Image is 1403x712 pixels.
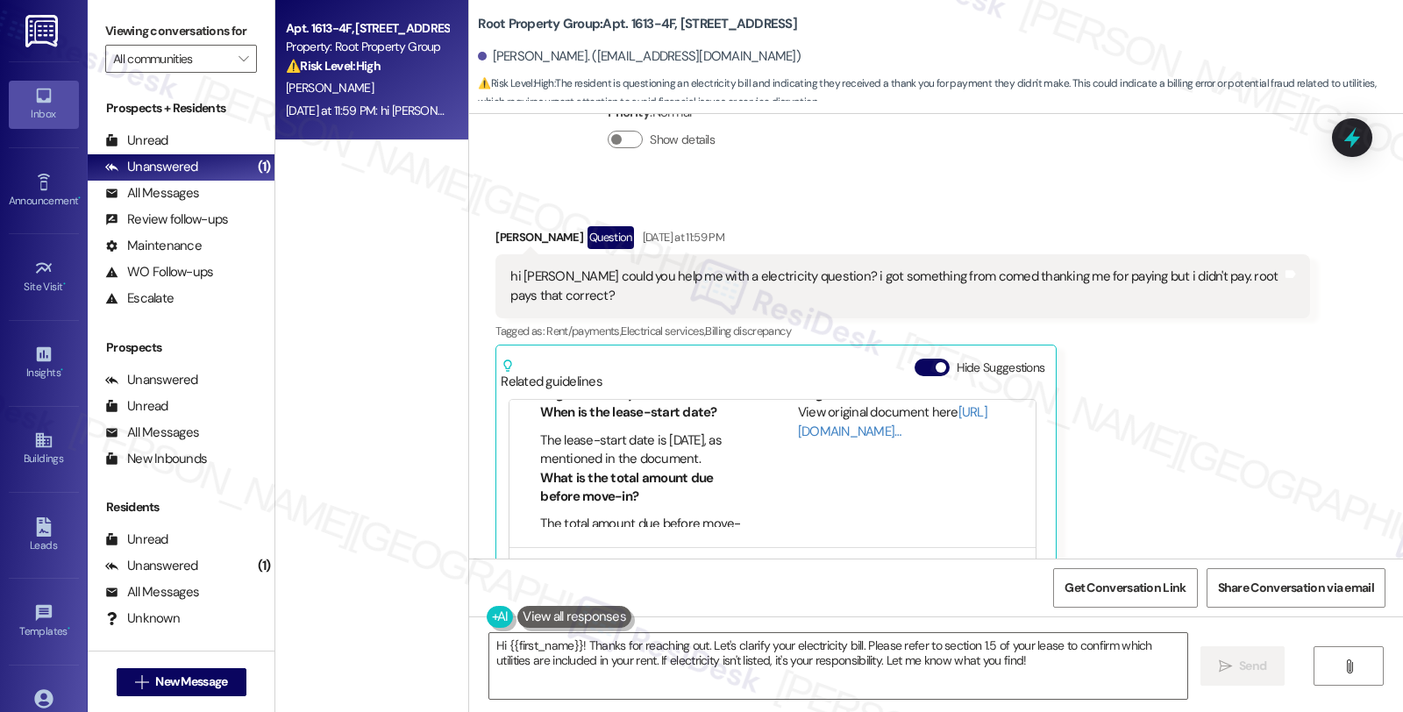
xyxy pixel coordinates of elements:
[705,324,791,338] span: Billing discrepancy
[1239,657,1266,675] span: Send
[478,75,1403,112] span: : The resident is questioning an electricity bill and indicating they received a thank you for pa...
[546,324,621,338] span: Rent/payments ,
[798,385,901,402] b: Original Guideline
[253,153,275,181] div: (1)
[88,498,274,516] div: Residents
[650,131,715,149] label: Show details
[105,397,168,416] div: Unread
[253,552,275,580] div: (1)
[105,158,198,176] div: Unanswered
[1219,659,1232,673] i: 
[286,38,448,56] div: Property: Root Property Group
[478,47,801,66] div: [PERSON_NAME]. ([EMAIL_ADDRESS][DOMAIN_NAME])
[478,15,797,33] b: Root Property Group: Apt. 1613-4F, [STREET_ADDRESS]
[9,425,79,473] a: Buildings
[1053,568,1197,608] button: Get Conversation Link
[608,103,650,121] b: Priority
[495,318,1309,344] div: Tagged as:
[286,80,374,96] span: [PERSON_NAME]
[155,673,227,691] span: New Message
[540,469,748,507] li: What is the total amount due before move-in?
[105,530,168,549] div: Unread
[798,403,987,439] a: [URL][DOMAIN_NAME]…
[105,557,198,575] div: Unanswered
[510,267,1281,305] div: hi [PERSON_NAME] could you help me with a electricity question? i got something from comed thanki...
[798,403,1023,441] div: View original document here
[1207,568,1385,608] button: Share Conversation via email
[105,210,228,229] div: Review follow-ups
[105,371,198,389] div: Unanswered
[540,431,748,469] li: The lease-start date is [DATE], as mentioned in the document.
[489,633,1187,699] textarea: Hi {{first_name}}! Thanks for reaching out. Let's clarify your electricity bill. Please refer to ...
[105,263,213,281] div: WO Follow-ups
[88,338,274,357] div: Prospects
[9,253,79,301] a: Site Visit •
[63,278,66,290] span: •
[9,598,79,645] a: Templates •
[540,515,748,609] li: The total amount due before move-in is $2,300.00, which includes one full month of rent ($1,650.0...
[1200,646,1285,686] button: Send
[638,228,724,246] div: [DATE] at 11:59 PM
[25,15,61,47] img: ResiDesk Logo
[540,403,748,422] li: When is the lease-start date?
[117,668,246,696] button: New Message
[135,675,148,689] i: 
[105,450,207,468] div: New Inbounds
[523,385,705,402] b: FAQs generated by ResiDesk AI
[286,58,381,74] strong: ⚠️ Risk Level: High
[957,359,1045,377] label: Hide Suggestions
[1342,659,1356,673] i: 
[78,192,81,204] span: •
[9,512,79,559] a: Leads
[105,583,199,602] div: All Messages
[105,609,180,628] div: Unknown
[105,289,174,308] div: Escalate
[105,132,168,150] div: Unread
[286,19,448,38] div: Apt. 1613-4F, [STREET_ADDRESS]
[105,18,257,45] label: Viewing conversations for
[105,184,199,203] div: All Messages
[286,103,1181,118] div: [DATE] at 11:59 PM: hi [PERSON_NAME] could you help me with a electricity question? i got somethi...
[113,45,229,73] input: All communities
[495,226,1309,254] div: [PERSON_NAME]
[588,226,634,248] div: Question
[1218,579,1374,597] span: Share Conversation via email
[501,359,602,391] div: Related guidelines
[1065,579,1186,597] span: Get Conversation Link
[68,623,70,635] span: •
[9,81,79,128] a: Inbox
[621,324,705,338] span: Electrical services ,
[9,339,79,387] a: Insights •
[61,364,63,376] span: •
[105,424,199,442] div: All Messages
[478,76,553,90] strong: ⚠️ Risk Level: High
[239,52,248,66] i: 
[88,99,274,117] div: Prospects + Residents
[105,237,202,255] div: Maintenance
